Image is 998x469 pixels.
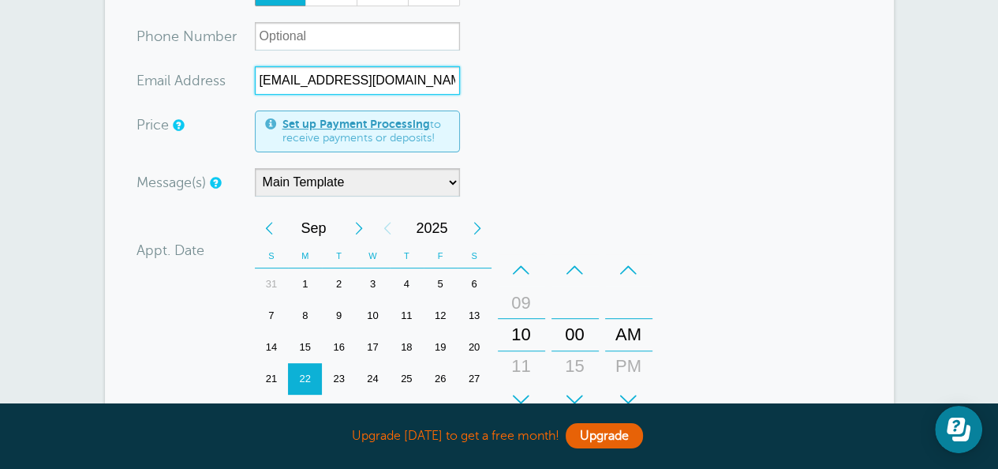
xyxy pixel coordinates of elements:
div: Thursday, September 25 [390,363,424,395]
div: Saturday, October 4 [458,395,492,426]
div: Tuesday, September 2 [322,268,356,300]
div: Thursday, September 18 [390,332,424,363]
div: 11 [503,351,540,382]
th: S [458,244,492,268]
div: Upgrade [DATE] to get a free month! [105,419,894,453]
div: 8 [288,300,322,332]
div: Hours [498,254,545,415]
a: You can create different reminder message templates under the Settings tab. [210,178,219,188]
div: 20 [458,332,492,363]
div: 30 [556,382,594,414]
div: Friday, September 5 [424,268,458,300]
span: September [283,212,345,244]
span: ne Nu [163,29,203,43]
div: 24 [356,363,390,395]
div: 18 [390,332,424,363]
div: Monday, September 22 [288,363,322,395]
div: AM [610,319,648,351]
div: Sunday, September 21 [255,363,289,395]
div: Wednesday, September 17 [356,332,390,363]
span: Ema [136,73,164,88]
span: to receive payments or deposits! [282,118,450,145]
div: Wednesday, September 24 [356,363,390,395]
div: 2 [322,268,356,300]
div: ress [136,66,255,95]
th: T [390,244,424,268]
div: Minutes [551,254,599,415]
div: 26 [424,363,458,395]
div: 09 [503,287,540,319]
div: Saturday, September 27 [458,363,492,395]
div: Saturday, September 6 [458,268,492,300]
div: 21 [255,363,289,395]
div: 6 [458,268,492,300]
span: 2025 [402,212,463,244]
div: Wednesday, October 1 [356,395,390,426]
div: 11 [390,300,424,332]
div: Tuesday, September 30 [322,395,356,426]
th: S [255,244,289,268]
div: Friday, October 3 [424,395,458,426]
a: Upgrade [566,423,643,448]
div: 5 [424,268,458,300]
div: 10 [503,319,540,351]
div: 22 [288,363,322,395]
div: 29 [288,395,322,426]
div: 28 [255,395,289,426]
div: 25 [390,363,424,395]
a: Set up Payment Processing [282,118,430,130]
div: 4 [458,395,492,426]
div: Sunday, September 14 [255,332,289,363]
iframe: Resource center [935,406,982,453]
div: 15 [556,351,594,382]
div: mber [136,22,255,51]
div: 4 [390,268,424,300]
div: Friday, September 26 [424,363,458,395]
div: Previous Year [373,212,402,244]
div: Next Month [345,212,373,244]
div: 1 [288,268,322,300]
span: Pho [136,29,163,43]
div: 31 [255,268,289,300]
label: Price [136,118,169,132]
div: 1 [356,395,390,426]
div: 19 [424,332,458,363]
div: PM [610,351,648,382]
div: Tuesday, September 9 [322,300,356,332]
div: Monday, September 29 [288,395,322,426]
div: 14 [255,332,289,363]
div: 23 [322,363,356,395]
a: An optional price for the appointment. If you set a price, you can include a payment link in your... [173,120,182,130]
div: Tuesday, September 16 [322,332,356,363]
div: Sunday, August 31 [255,268,289,300]
div: Friday, September 19 [424,332,458,363]
div: 9 [322,300,356,332]
div: 3 [356,268,390,300]
span: il Add [164,73,200,88]
label: Appt. Date [136,243,204,257]
div: Wednesday, September 10 [356,300,390,332]
div: Thursday, September 4 [390,268,424,300]
div: 10 [356,300,390,332]
div: Next Year [463,212,492,244]
div: Previous Month [255,212,283,244]
label: Message(s) [136,175,206,189]
div: 30 [322,395,356,426]
div: 7 [255,300,289,332]
div: Monday, September 8 [288,300,322,332]
div: Sunday, September 28 [255,395,289,426]
div: 12 [424,300,458,332]
div: Monday, September 15 [288,332,322,363]
th: T [322,244,356,268]
div: Monday, September 1 [288,268,322,300]
th: M [288,244,322,268]
div: 00 [556,319,594,351]
div: Saturday, September 13 [458,300,492,332]
th: W [356,244,390,268]
div: Thursday, September 11 [390,300,424,332]
div: 27 [458,363,492,395]
div: Thursday, October 2 [390,395,424,426]
div: 17 [356,332,390,363]
div: Tuesday, September 23 [322,363,356,395]
div: Saturday, September 20 [458,332,492,363]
